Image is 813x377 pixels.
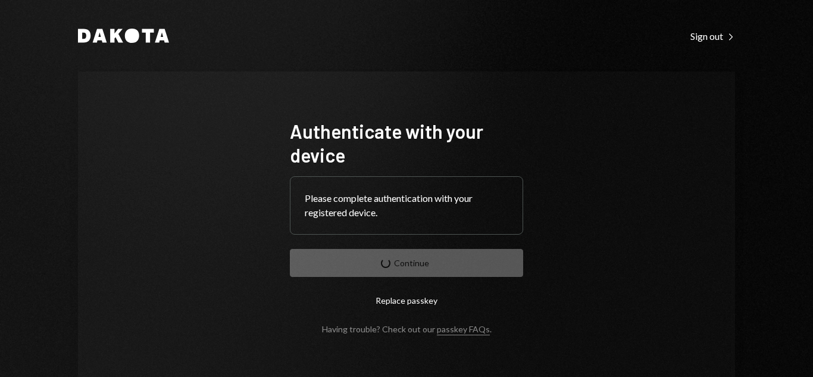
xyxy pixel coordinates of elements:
[322,324,492,334] div: Having trouble? Check out our .
[437,324,490,335] a: passkey FAQs
[690,29,735,42] a: Sign out
[290,119,523,167] h1: Authenticate with your device
[290,286,523,314] button: Replace passkey
[690,30,735,42] div: Sign out
[305,191,508,220] div: Please complete authentication with your registered device.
